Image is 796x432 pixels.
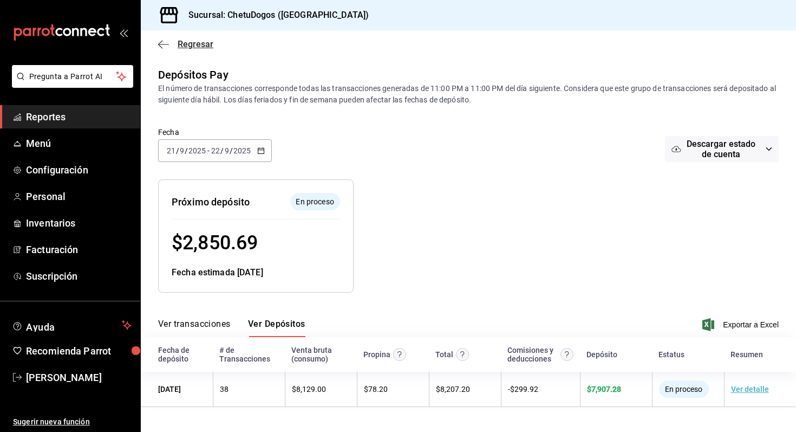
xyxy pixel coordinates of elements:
[291,346,350,363] div: Venta bruta (consumo)
[393,348,406,361] svg: Las propinas mostradas excluyen toda configuración de retención.
[291,196,338,208] span: En proceso
[26,242,132,257] span: Facturación
[730,350,763,359] div: Resumen
[180,9,369,22] h3: Sucursal: ChetuDogos ([GEOGRAPHIC_DATA])
[26,269,132,283] span: Suscripción
[661,385,707,394] span: En proceso
[13,416,132,428] span: Sugerir nueva función
[364,385,388,394] span: $ 78.20
[207,146,210,155] span: -
[507,346,558,363] div: Comisiones y deducciones
[435,350,453,359] div: Total
[290,193,340,210] div: El depósito aún no se ha enviado a tu cuenta bancaria.
[119,28,128,37] button: open_drawer_menu
[248,319,305,337] button: Ver Depósitos
[665,136,779,162] button: Descargar estado de cuenta
[158,346,206,363] div: Fecha de depósito
[188,146,206,155] input: ----
[213,372,285,407] td: 38
[681,139,762,159] span: Descargar estado de cuenta
[185,146,188,155] span: /
[26,370,132,385] span: [PERSON_NAME]
[158,319,305,337] div: navigation tabs
[158,39,213,49] button: Regresar
[158,319,231,337] button: Ver transacciones
[220,146,224,155] span: /
[26,136,132,151] span: Menú
[172,231,258,254] span: $ 2,850.69
[172,266,340,279] div: Fecha estimada [DATE]
[26,189,132,204] span: Personal
[26,344,132,358] span: Recomienda Parrot
[179,146,185,155] input: --
[158,67,229,83] div: Depósitos Pay
[363,350,390,359] div: Propina
[172,195,250,209] div: Próximo depósito
[176,146,179,155] span: /
[158,128,272,136] label: Fecha
[141,372,213,407] td: [DATE]
[211,146,220,155] input: --
[456,348,469,361] svg: Este monto equivale al total de la venta más otros abonos antes de aplicar comisión e IVA.
[587,385,621,394] span: $ 7,907.28
[586,350,617,359] div: Depósito
[158,83,779,106] div: El número de transacciones corresponde todas las transacciones generadas de 11:00 PM a 11:00 PM d...
[230,146,233,155] span: /
[166,146,176,155] input: --
[26,109,132,124] span: Reportes
[12,65,133,88] button: Pregunta a Parrot AI
[26,319,118,332] span: Ayuda
[26,163,132,177] span: Configuración
[292,385,326,394] span: $ 8,129.00
[704,318,779,331] button: Exportar a Excel
[233,146,251,155] input: ----
[436,385,470,394] span: $ 8,207.20
[731,385,769,394] a: Ver detalle
[29,71,116,82] span: Pregunta a Parrot AI
[178,39,213,49] span: Regresar
[658,350,684,359] div: Estatus
[508,385,538,394] span: - $ 299.92
[224,146,230,155] input: --
[26,216,132,230] span: Inventarios
[560,348,573,361] svg: Contempla comisión de ventas y propinas, IVA, cancelaciones y devoluciones.
[8,79,133,90] a: Pregunta a Parrot AI
[219,346,278,363] div: # de Transacciones
[659,381,709,398] div: El depósito aún no se ha enviado a tu cuenta bancaria.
